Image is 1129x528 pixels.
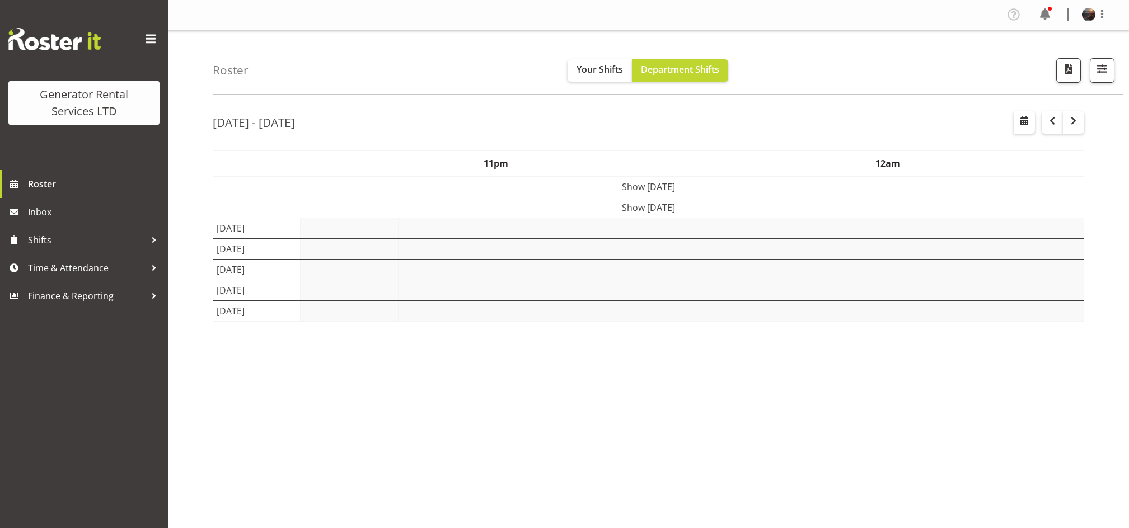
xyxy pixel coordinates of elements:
[213,259,301,280] td: [DATE]
[8,28,101,50] img: Rosterit website logo
[213,280,301,300] td: [DATE]
[1090,58,1114,83] button: Filter Shifts
[213,115,295,130] h2: [DATE] - [DATE]
[632,59,728,82] button: Department Shifts
[28,260,146,276] span: Time & Attendance
[213,238,301,259] td: [DATE]
[20,86,148,120] div: Generator Rental Services LTD
[1056,58,1081,83] button: Download a PDF of the roster according to the set date range.
[213,300,301,321] td: [DATE]
[577,63,623,76] span: Your Shifts
[213,197,1084,218] td: Show [DATE]
[213,176,1084,197] td: Show [DATE]
[28,176,162,192] span: Roster
[213,64,249,77] h4: Roster
[213,218,301,238] td: [DATE]
[28,204,162,220] span: Inbox
[692,150,1084,176] th: 12am
[568,59,632,82] button: Your Shifts
[28,287,146,304] span: Finance & Reporting
[1014,111,1035,134] button: Select a specific date within the roster.
[300,150,692,176] th: 11pm
[28,232,146,248] span: Shifts
[1082,8,1095,21] img: chris-fry713a93f5bd2e892ba2382d9a4853c96d.png
[641,63,719,76] span: Department Shifts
